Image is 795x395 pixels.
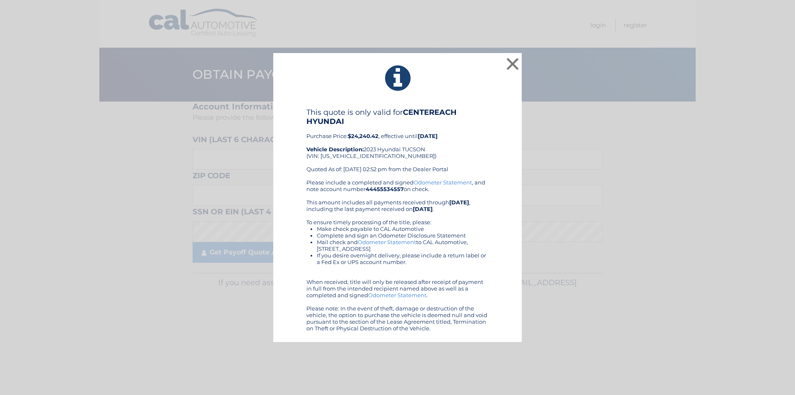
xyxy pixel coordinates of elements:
[317,252,489,265] li: If you desire overnight delivery, please include a return label or a Fed Ex or UPS account number.
[449,199,469,206] b: [DATE]
[504,56,521,72] button: ×
[306,108,457,126] b: CENTEREACH HYUNDAI
[317,239,489,252] li: Mail check and to CAL Automotive, [STREET_ADDRESS]
[306,179,489,332] div: Please include a completed and signed , and note account number on check. This amount includes al...
[413,206,433,212] b: [DATE]
[306,108,489,179] div: Purchase Price: , effective until 2023 Hyundai TUCSON (VIN: [US_VEHICLE_IDENTIFICATION_NUMBER]) Q...
[317,225,489,232] li: Make check payable to CAL Automotive
[418,133,438,139] b: [DATE]
[414,179,472,186] a: Odometer Statement
[358,239,416,245] a: Odometer Statement
[348,133,378,139] b: $24,240.42
[368,292,426,298] a: Odometer Statement
[317,232,489,239] li: Complete and sign an Odometer Disclosure Statement
[306,108,489,126] h4: This quote is only valid for
[306,146,364,153] strong: Vehicle Description:
[366,186,404,192] b: 44455534557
